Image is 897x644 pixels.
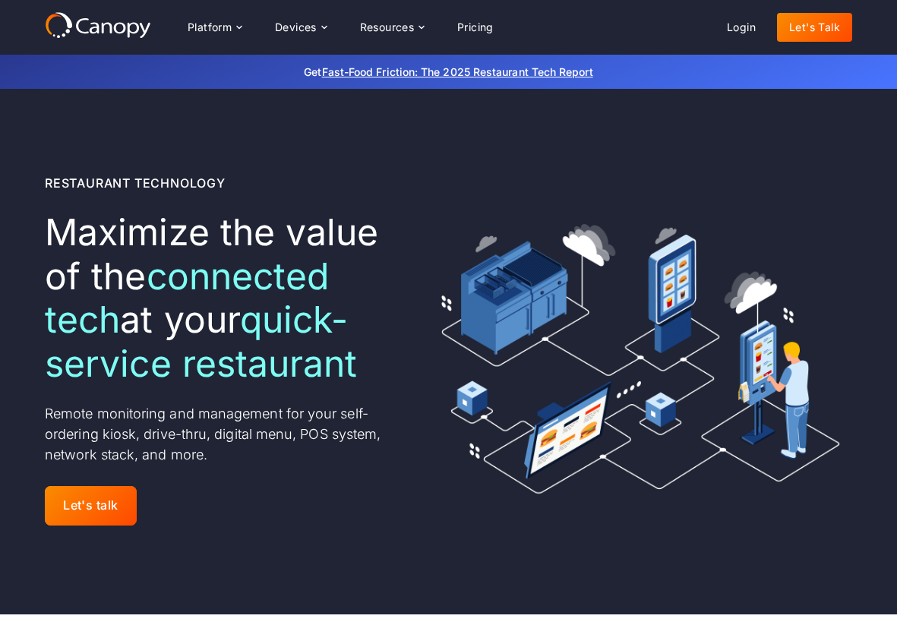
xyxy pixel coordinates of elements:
em: quick-service restaurant [45,297,357,386]
a: Let's Talk [777,13,852,42]
h1: Maximize the value of the at your [45,210,385,385]
a: Fast-Food Friction: The 2025 Restaurant Tech Report [322,65,593,78]
p: Remote monitoring and management for your self-ordering kiosk, drive-thru, digital menu, POS syst... [45,403,385,465]
a: Pricing [445,13,506,42]
div: Resources [360,22,415,33]
div: Platform [188,22,232,33]
p: Get [77,64,821,80]
div: Devices [275,22,317,33]
div: Restaurant Technology [45,174,226,192]
div: Let's talk [63,498,118,513]
a: Login [715,13,768,42]
em: connected tech [45,254,329,343]
a: Let's talk [45,486,137,525]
